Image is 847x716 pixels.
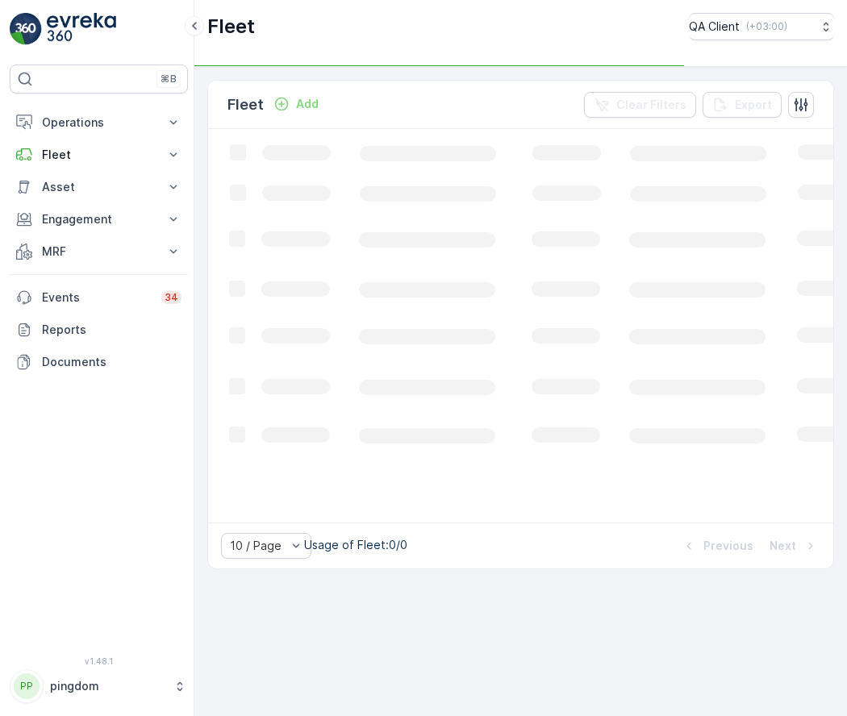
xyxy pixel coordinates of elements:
[47,13,116,45] img: logo_light-DOdMpM7g.png
[42,322,181,338] p: Reports
[735,97,772,113] p: Export
[10,106,188,139] button: Operations
[42,147,156,163] p: Fleet
[10,139,188,171] button: Fleet
[10,281,188,314] a: Events34
[42,354,181,370] p: Documents
[227,94,264,116] p: Fleet
[679,536,755,556] button: Previous
[161,73,177,85] p: ⌘B
[616,97,686,113] p: Clear Filters
[50,678,165,694] p: pingdom
[768,536,820,556] button: Next
[10,346,188,378] a: Documents
[304,537,407,553] p: Usage of Fleet : 0/0
[165,291,178,304] p: 34
[584,92,696,118] button: Clear Filters
[10,13,42,45] img: logo
[10,656,188,666] span: v 1.48.1
[689,19,740,35] p: QA Client
[267,94,325,114] button: Add
[703,92,782,118] button: Export
[746,20,787,33] p: ( +03:00 )
[10,235,188,268] button: MRF
[10,203,188,235] button: Engagement
[770,538,796,554] p: Next
[10,314,188,346] a: Reports
[296,96,319,112] p: Add
[42,114,156,131] p: Operations
[207,14,255,40] p: Fleet
[42,211,156,227] p: Engagement
[689,13,834,40] button: QA Client(+03:00)
[10,669,188,703] button: PPpingdom
[42,289,152,306] p: Events
[703,538,753,554] p: Previous
[10,171,188,203] button: Asset
[42,244,156,260] p: MRF
[14,673,40,699] div: PP
[42,179,156,195] p: Asset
